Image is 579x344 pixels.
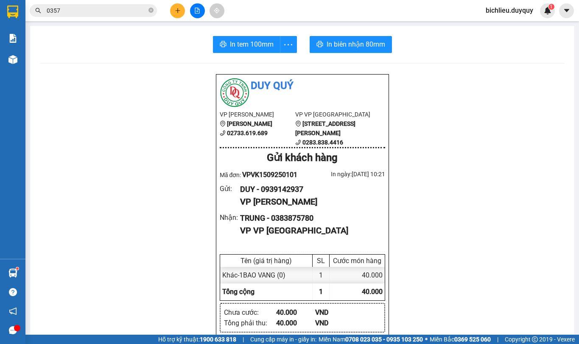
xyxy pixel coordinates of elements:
[8,55,17,64] img: warehouse-icon
[170,3,185,18] button: plus
[220,130,226,136] span: phone
[550,4,553,10] span: 1
[220,150,385,166] div: Gửi khách hàng
[9,288,17,296] span: question-circle
[158,335,236,344] span: Hỗ trợ kỹ thuật:
[9,326,17,334] span: message
[548,4,554,10] sup: 1
[563,7,571,14] span: caret-down
[227,130,268,136] b: 02733.619.689
[220,78,249,108] img: logo.jpg
[220,212,241,223] div: Nhận :
[8,269,17,277] img: warehouse-icon
[220,183,241,194] div: Gửi :
[214,8,220,14] span: aim
[310,36,392,53] button: printerIn biên nhận 80mm
[497,335,498,344] span: |
[175,8,181,14] span: plus
[220,41,227,49] span: printer
[295,120,355,136] b: [STREET_ADDRESS][PERSON_NAME]
[190,3,205,18] button: file-add
[243,335,244,344] span: |
[332,257,383,265] div: Cước món hàng
[220,78,385,94] li: Duy Quý
[295,121,301,127] span: environment
[302,139,343,146] b: 0283.838.4416
[240,212,378,224] div: TRUNG - 0383875780
[316,41,323,49] span: printer
[327,39,385,50] span: In biên nhận 80mm
[222,257,310,265] div: Tên (giá trị hàng)
[280,39,296,50] span: more
[302,169,385,179] div: In ngày: [DATE] 10:21
[222,271,285,279] span: Khác - 1BAO VANG (0)
[362,288,383,296] span: 40.000
[220,110,296,119] li: VP [PERSON_NAME]
[330,267,385,283] div: 40.000
[315,257,327,265] div: SL
[148,7,154,15] span: close-circle
[315,318,355,328] div: VND
[430,335,491,344] span: Miền Bắc
[213,36,280,53] button: printerIn tem 100mm
[276,307,316,318] div: 40.000
[479,5,540,16] span: bichlieu.duyquy
[220,121,226,127] span: environment
[240,195,378,208] div: VP [PERSON_NAME]
[222,288,255,296] span: Tổng cộng
[16,267,19,270] sup: 1
[280,36,297,53] button: more
[315,307,355,318] div: VND
[227,120,272,127] b: [PERSON_NAME]
[250,335,316,344] span: Cung cấp máy in - giấy in:
[425,338,428,341] span: ⚪️
[224,307,276,318] div: Chưa cước :
[230,39,274,50] span: In tem 100mm
[532,336,538,342] span: copyright
[194,8,200,14] span: file-add
[544,7,551,14] img: icon-new-feature
[242,171,297,179] span: VPVK1509250101
[7,6,18,18] img: logo-vxr
[220,169,302,180] div: Mã đơn:
[345,336,423,343] strong: 0708 023 035 - 0935 103 250
[276,318,316,328] div: 40.000
[240,183,378,195] div: DUY - 0939142937
[454,336,491,343] strong: 0369 525 060
[47,6,147,15] input: Tìm tên, số ĐT hoặc mã đơn
[559,3,574,18] button: caret-down
[240,224,378,237] div: VP VP [GEOGRAPHIC_DATA]
[224,318,276,328] div: Tổng phải thu :
[8,34,17,43] img: solution-icon
[295,139,301,145] span: phone
[319,335,423,344] span: Miền Nam
[35,8,41,14] span: search
[295,110,371,119] li: VP VP [GEOGRAPHIC_DATA]
[210,3,224,18] button: aim
[200,336,236,343] strong: 1900 633 818
[313,267,330,283] div: 1
[148,8,154,13] span: close-circle
[9,307,17,315] span: notification
[319,288,323,296] span: 1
